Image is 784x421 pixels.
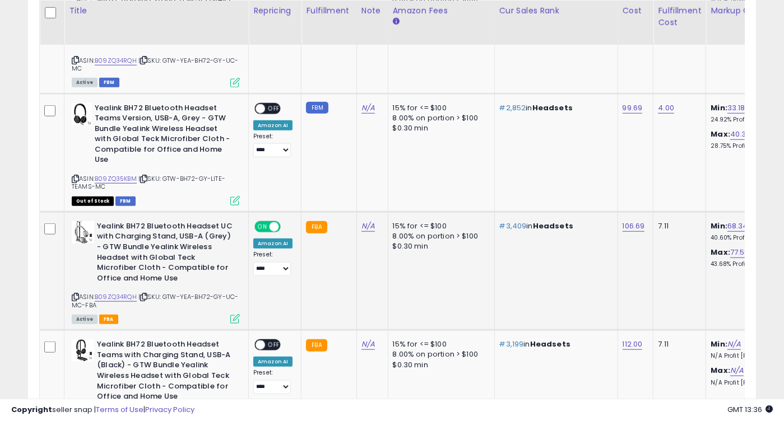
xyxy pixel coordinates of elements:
span: FBM [115,197,136,206]
p: in [499,221,609,231]
div: seller snap | | [11,405,194,415]
a: 112.00 [623,339,643,350]
span: FBM [99,78,119,87]
div: Repricing [253,5,296,17]
a: 77.55 [730,247,749,258]
b: Min: [711,339,727,349]
div: 15% for <= $100 [393,221,486,231]
span: OFF [279,222,297,231]
div: Amazon AI [253,357,293,367]
div: 8.00% on portion > $100 [393,349,486,359]
div: Title [69,5,244,17]
a: Terms of Use [96,404,143,415]
a: 40.35 [730,129,751,140]
span: | SKU: GTW-BH72-GY-LITE-TEAMS-MC [72,174,225,191]
a: N/A [361,221,375,232]
span: Headsets [533,221,573,231]
span: Headsets [530,339,570,349]
b: Max: [711,247,730,258]
div: Cur Sales Rank [499,5,613,17]
div: Preset: [253,251,293,276]
a: 106.69 [623,221,645,232]
span: 2025-08-15 13:36 GMT [727,404,773,415]
span: All listings currently available for purchase on Amazon [72,315,98,324]
a: B09ZQ35KBM [95,174,137,184]
a: N/A [361,339,375,350]
img: 41jLmjjg+mL._SL40_.jpg [72,221,94,244]
a: 33.18 [727,102,745,114]
div: Fulfillment Cost [658,5,701,29]
a: Privacy Policy [145,404,194,415]
span: #3,409 [499,221,527,231]
div: 15% for <= $100 [393,339,486,349]
a: N/A [727,339,741,350]
span: #2,852 [499,102,526,113]
div: Preset: [253,133,293,158]
div: $0.30 min [393,241,486,251]
div: Preset: [253,369,293,394]
div: Note [361,5,383,17]
span: ON [256,222,270,231]
div: 8.00% on portion > $100 [393,231,486,241]
div: 15% for <= $100 [393,103,486,113]
span: FBA [99,315,118,324]
div: 7.11 [658,221,697,231]
span: OFF [265,340,283,350]
a: N/A [361,102,375,114]
img: 417105fJSrL._SL40_.jpg [72,339,94,362]
a: B09ZQ34RQH [95,292,137,302]
div: ASIN: [72,221,240,322]
div: $0.30 min [393,123,486,133]
small: FBA [306,221,327,233]
b: Min: [711,102,727,113]
a: B09ZQ34RQH [95,56,137,66]
a: 68.34 [727,221,748,232]
b: Max: [711,365,730,376]
small: FBA [306,339,327,352]
p: in [499,339,609,349]
div: Amazon Fees [393,5,490,17]
strong: Copyright [11,404,52,415]
span: | SKU: GTW-YEA-BH72-GY-UC-MC-FBA [72,292,238,309]
b: Max: [711,129,730,139]
img: 31suY30z3XL._SL40_.jpg [72,103,92,125]
span: OFF [265,104,283,113]
p: in [499,103,609,113]
small: Amazon Fees. [393,17,400,27]
a: N/A [730,365,744,376]
div: Cost [623,5,649,17]
b: Yealink BH72 Bluetooth Headset UC with Charging Stand, USB-A (Grey) - GTW Bundle Yealink Wireless... [97,221,233,286]
span: All listings that are currently out of stock and unavailable for purchase on Amazon [72,197,114,206]
a: 4.00 [658,102,674,114]
div: ASIN: [72,103,240,204]
div: Amazon AI [253,120,293,130]
b: Yealink BH72 Bluetooth Headset Teams with Charging Stand, USB-A (Black) - GTW Bundle Yealink Wire... [97,339,233,404]
b: Yealink BH72 Bluetooth Headset Teams Version, USB-A, Grey - GTW Bundle Yealink Wireless Headset w... [95,103,231,168]
span: All listings currently available for purchase on Amazon [72,78,98,87]
span: Headsets [532,102,573,113]
div: $0.30 min [393,360,486,370]
span: #3,199 [499,339,524,349]
a: 99.69 [623,102,643,114]
div: 7.11 [658,339,697,349]
div: 8.00% on portion > $100 [393,113,486,123]
div: Fulfillment [306,5,351,17]
b: Min: [711,221,727,231]
div: Amazon AI [253,238,293,249]
small: FBM [306,102,328,114]
span: | SKU: GTW-YEA-BH72-GY-UC-MC [72,56,238,73]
